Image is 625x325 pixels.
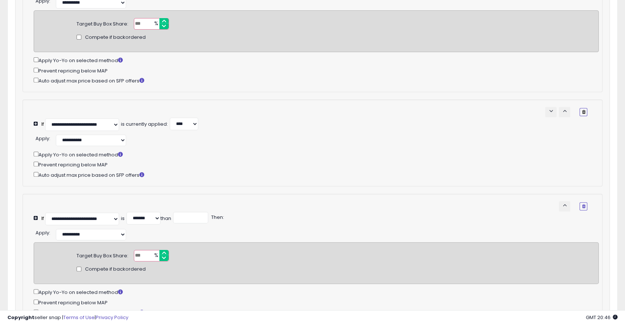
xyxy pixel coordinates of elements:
a: Terms of Use [63,314,95,321]
span: Compete if backordered [85,34,146,41]
div: : [36,227,50,237]
div: Apply Yo-Yo on selected method [34,150,599,159]
button: keyboard_arrow_down [545,107,557,117]
span: Compete if backordered [85,266,146,273]
strong: Copyright [7,314,34,321]
div: is currently applied: [121,121,168,128]
div: Apply Yo-Yo on selected method [34,288,599,296]
span: 2025-09-8 20:46 GMT [586,314,618,321]
span: Then: [210,214,224,221]
span: keyboard_arrow_up [561,202,568,209]
span: % [150,250,162,261]
i: Remove Condition [582,110,585,114]
div: Target Buy Box Share: [77,250,128,260]
div: Prevent repricing below MAP [34,160,599,169]
div: Target Buy Box Share: [77,18,128,28]
div: than [161,215,171,222]
span: keyboard_arrow_up [561,108,568,115]
button: keyboard_arrow_up [559,107,570,117]
div: seller snap | | [7,314,128,321]
div: is [121,215,125,222]
div: Auto adjust max price based on SFP offers [34,308,599,316]
span: Apply [36,135,49,142]
div: Prevent repricing below MAP [34,298,599,307]
i: Remove Condition [582,204,585,209]
span: keyboard_arrow_down [547,108,554,115]
div: Prevent repricing below MAP [34,66,599,75]
div: : [36,133,50,142]
div: Auto adjust max price based on SFP offers [34,76,599,85]
div: Auto adjust max price based on SFP offers [34,170,599,179]
span: % [150,18,162,30]
span: Apply [36,229,49,236]
a: Privacy Policy [96,314,128,321]
button: keyboard_arrow_up [559,201,570,211]
div: Apply Yo-Yo on selected method [34,56,599,64]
